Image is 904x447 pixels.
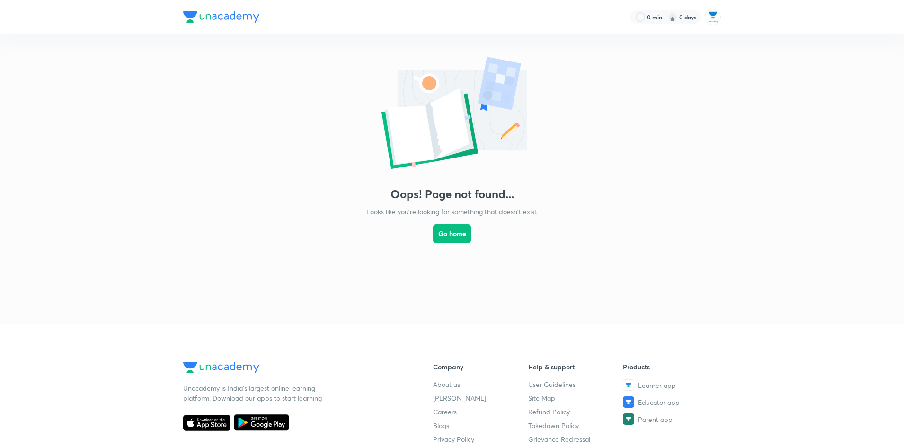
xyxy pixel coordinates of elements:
[183,11,259,23] img: Company Logo
[638,414,673,424] span: Parent app
[433,379,528,389] a: About us
[357,53,547,176] img: error
[623,413,718,425] a: Parent app
[638,380,676,390] span: Learner app
[638,397,680,407] span: Educator app
[433,421,528,430] a: Blogs
[705,9,721,25] img: UnacademyRaipur Unacademy Raipur
[668,12,677,22] img: streak
[183,362,259,373] img: Company Logo
[623,396,634,408] img: Educator app
[623,413,634,425] img: Parent app
[433,434,528,444] a: Privacy Policy
[433,407,457,417] span: Careers
[528,407,623,417] a: Refund Policy
[623,379,634,391] img: Learner app
[390,187,514,201] h3: Oops! Page not found...
[433,407,528,417] a: Careers
[528,434,623,444] a: Grievance Redressal
[183,362,403,376] a: Company Logo
[623,396,718,408] a: Educator app
[183,383,325,403] p: Unacademy is India’s largest online learning platform. Download our apps to start learning
[623,362,718,372] h6: Products
[366,207,538,217] p: Looks like you're looking for something that doesn't exist.
[433,217,471,268] a: Go home
[528,393,623,403] a: Site Map
[433,362,528,372] h6: Company
[528,421,623,430] a: Takedown Policy
[528,379,623,389] a: User Guidelines
[623,379,718,391] a: Learner app
[528,362,623,372] h6: Help & support
[433,224,471,243] button: Go home
[433,393,528,403] a: [PERSON_NAME]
